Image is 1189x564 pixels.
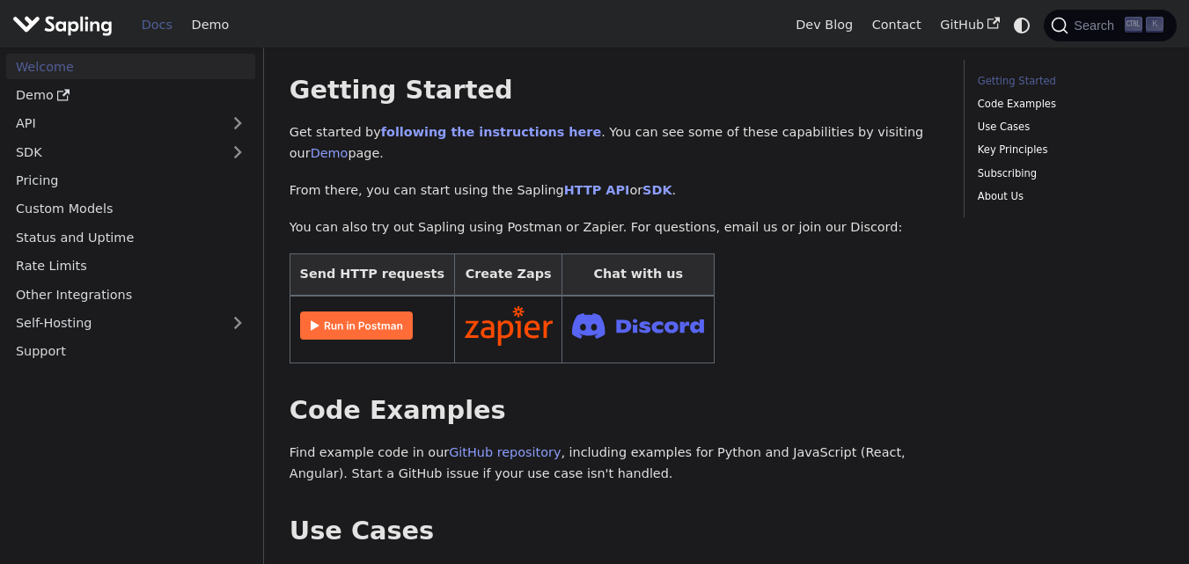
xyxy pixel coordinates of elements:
span: Search [1068,18,1125,33]
p: You can also try out Sapling using Postman or Zapier. For questions, email us or join our Discord: [290,217,939,238]
a: Self-Hosting [6,311,255,336]
a: GitHub [930,11,1009,39]
a: Demo [311,146,349,160]
a: Rate Limits [6,253,255,279]
p: From there, you can start using the Sapling or . [290,180,939,201]
kbd: K [1146,17,1163,33]
a: Support [6,339,255,364]
button: Search (Ctrl+K) [1044,10,1176,41]
button: Expand sidebar category 'SDK' [220,139,255,165]
img: Run in Postman [300,311,413,340]
button: Expand sidebar category 'API' [220,111,255,136]
th: Send HTTP requests [290,254,454,296]
h2: Getting Started [290,75,939,106]
a: SDK [6,139,220,165]
a: SDK [642,183,672,197]
a: Demo [6,83,255,108]
a: Getting Started [978,73,1157,90]
h2: Use Cases [290,516,939,547]
button: Switch between dark and light mode (currently system mode) [1009,12,1035,38]
a: Docs [132,11,182,39]
a: Use Cases [978,119,1157,136]
h2: Code Examples [290,395,939,427]
a: GitHub repository [449,445,561,459]
th: Create Zaps [454,254,562,296]
a: About Us [978,188,1157,205]
a: Custom Models [6,196,255,222]
img: Join Discord [572,308,704,344]
a: Demo [182,11,239,39]
a: HTTP API [564,183,630,197]
th: Chat with us [562,254,715,296]
a: Pricing [6,168,255,194]
a: Other Integrations [6,282,255,307]
a: Subscribing [978,165,1157,182]
p: Get started by . You can see some of these capabilities by visiting our page. [290,122,939,165]
a: API [6,111,220,136]
a: Contact [862,11,931,39]
a: Key Principles [978,142,1157,158]
img: Sapling.ai [12,12,113,38]
a: Dev Blog [786,11,862,39]
a: following the instructions here [381,125,601,139]
a: Status and Uptime [6,224,255,250]
a: Code Examples [978,96,1157,113]
a: Welcome [6,54,255,79]
a: Sapling.ai [12,12,119,38]
img: Connect in Zapier [465,306,553,347]
p: Find example code in our , including examples for Python and JavaScript (React, Angular). Start a... [290,443,939,485]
